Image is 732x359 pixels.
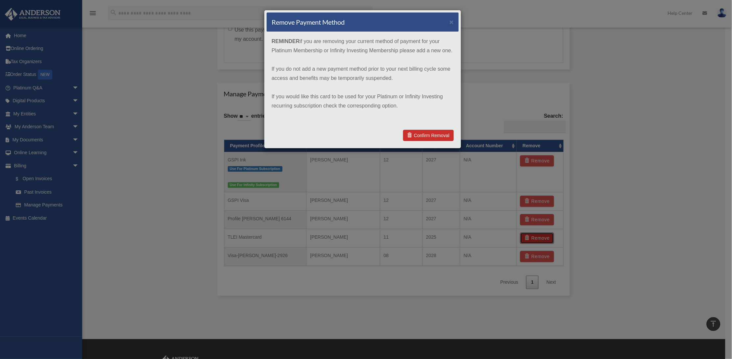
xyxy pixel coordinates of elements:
[267,32,459,125] div: if you are removing your current method of payment for your Platinum Membership or Infinity Inves...
[450,18,454,25] button: ×
[272,92,454,110] p: If you would like this card to be used for your Platinum or Infinity Investing recurring subscrip...
[403,130,454,141] a: Confirm Removal
[272,38,300,44] strong: REMINDER
[272,17,345,27] h4: Remove Payment Method
[272,64,454,83] p: If you do not add a new payment method prior to your next billing cycle some access and benefits ...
